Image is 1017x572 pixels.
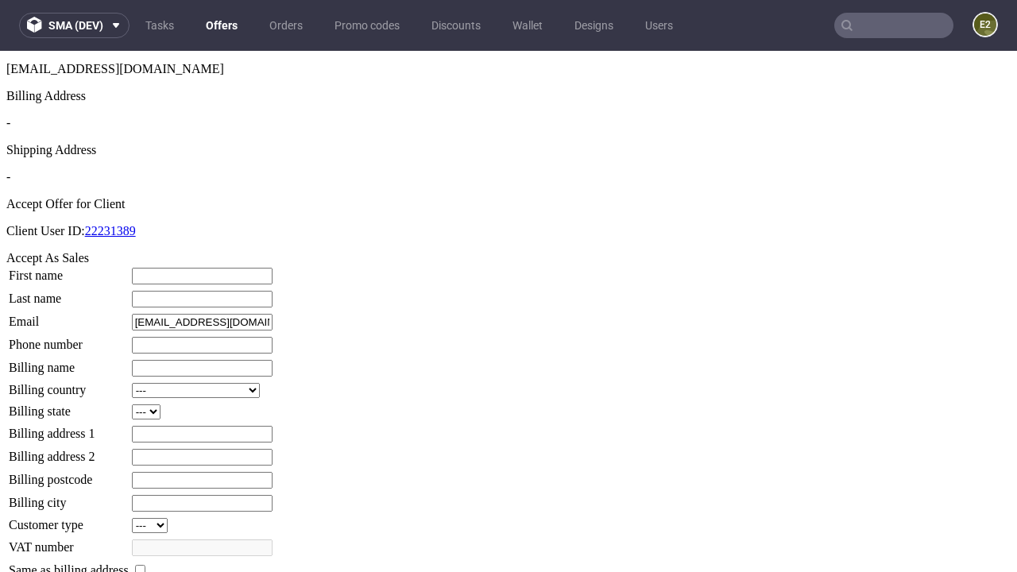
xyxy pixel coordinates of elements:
[6,38,1011,52] div: Billing Address
[325,13,409,38] a: Promo codes
[8,488,130,506] td: VAT number
[974,14,996,36] figcaption: e2
[260,13,312,38] a: Orders
[636,13,683,38] a: Users
[8,285,130,303] td: Phone number
[6,200,1011,214] div: Accept As Sales
[8,443,130,462] td: Billing city
[565,13,623,38] a: Designs
[196,13,247,38] a: Offers
[8,308,130,327] td: Billing name
[136,13,184,38] a: Tasks
[19,13,130,38] button: sma (dev)
[85,173,136,187] a: 22231389
[6,173,1011,187] p: Client User ID:
[8,420,130,439] td: Billing postcode
[8,353,130,369] td: Billing state
[8,397,130,415] td: Billing address 2
[8,239,130,257] td: Last name
[8,374,130,392] td: Billing address 1
[6,146,1011,160] div: Accept Offer for Client
[503,13,552,38] a: Wallet
[422,13,490,38] a: Discounts
[8,216,130,234] td: First name
[8,262,130,280] td: Email
[6,92,1011,106] div: Shipping Address
[8,466,130,483] td: Customer type
[8,331,130,348] td: Billing country
[6,11,224,25] span: [EMAIL_ADDRESS][DOMAIN_NAME]
[8,511,130,528] td: Same as billing address
[48,20,103,31] span: sma (dev)
[6,65,10,79] span: -
[6,119,10,133] span: -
